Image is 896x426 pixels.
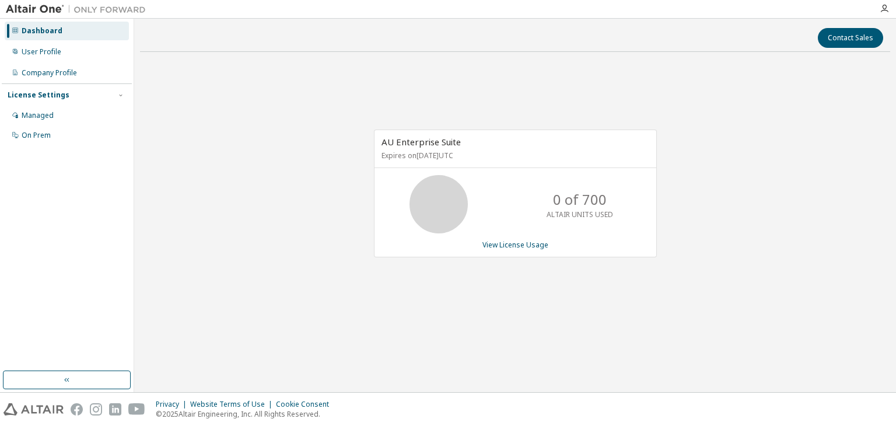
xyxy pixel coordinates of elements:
[22,26,62,36] div: Dashboard
[8,90,69,100] div: License Settings
[190,400,276,409] div: Website Terms of Use
[22,131,51,140] div: On Prem
[547,209,613,219] p: ALTAIR UNITS USED
[482,240,548,250] a: View License Usage
[381,151,646,160] p: Expires on [DATE] UTC
[276,400,336,409] div: Cookie Consent
[128,403,145,415] img: youtube.svg
[553,190,607,209] p: 0 of 700
[22,111,54,120] div: Managed
[22,68,77,78] div: Company Profile
[6,4,152,15] img: Altair One
[71,403,83,415] img: facebook.svg
[156,400,190,409] div: Privacy
[156,409,336,419] p: © 2025 Altair Engineering, Inc. All Rights Reserved.
[3,403,64,415] img: altair_logo.svg
[818,28,883,48] button: Contact Sales
[22,47,61,57] div: User Profile
[109,403,121,415] img: linkedin.svg
[90,403,102,415] img: instagram.svg
[381,136,461,148] span: AU Enterprise Suite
